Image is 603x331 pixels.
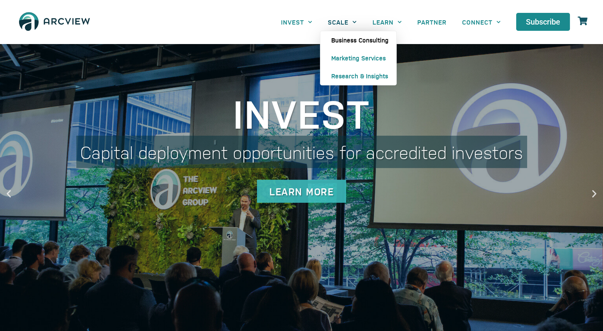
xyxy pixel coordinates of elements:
nav: Menu [273,13,508,31]
a: Subscribe [516,13,570,31]
div: Learn More [257,180,346,203]
div: Capital deployment opportunities for accredited investors [76,136,527,168]
div: Previous slide [4,189,14,198]
div: Next slide [589,189,599,198]
div: Invest [76,93,527,132]
span: Subscribe [526,18,560,26]
img: The Arcview Group [16,8,93,36]
a: Research & Insights [320,67,396,85]
a: LEARN [365,13,410,31]
ul: SCALE [320,31,397,85]
a: SCALE [320,13,364,31]
a: INVEST [273,13,320,31]
a: Business Consulting [320,31,396,49]
a: Marketing Services [320,49,396,67]
a: PARTNER [410,13,454,31]
a: CONNECT [454,13,508,31]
